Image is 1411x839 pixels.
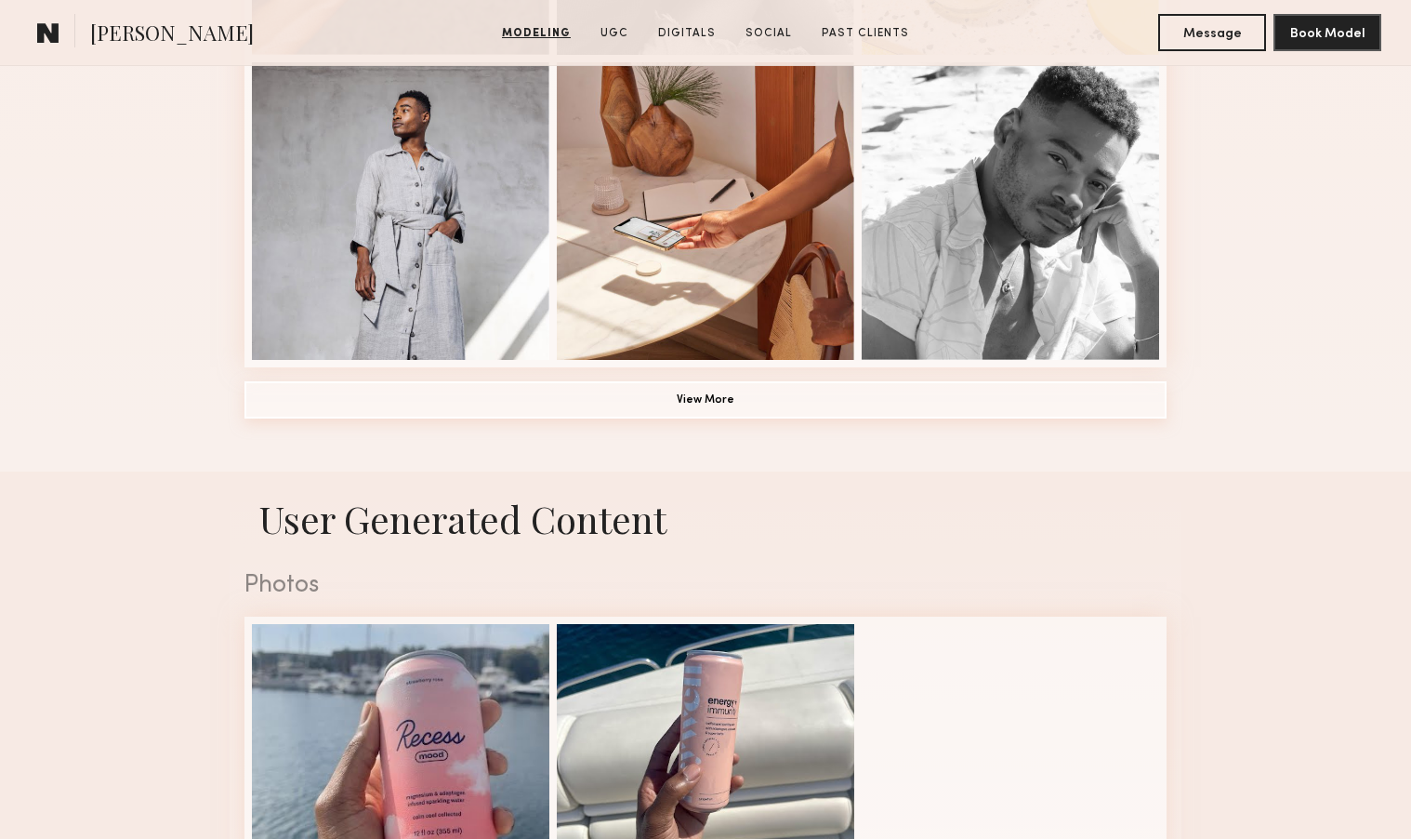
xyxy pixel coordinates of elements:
span: [PERSON_NAME] [90,19,254,51]
a: Past Clients [814,25,916,42]
a: Digitals [651,25,723,42]
a: UGC [593,25,636,42]
button: Book Model [1273,14,1381,51]
a: Modeling [495,25,578,42]
h1: User Generated Content [230,494,1181,543]
button: Message [1158,14,1266,51]
div: Photos [244,574,1167,598]
a: Book Model [1273,24,1381,40]
button: View More [244,381,1167,419]
a: Social [738,25,799,42]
